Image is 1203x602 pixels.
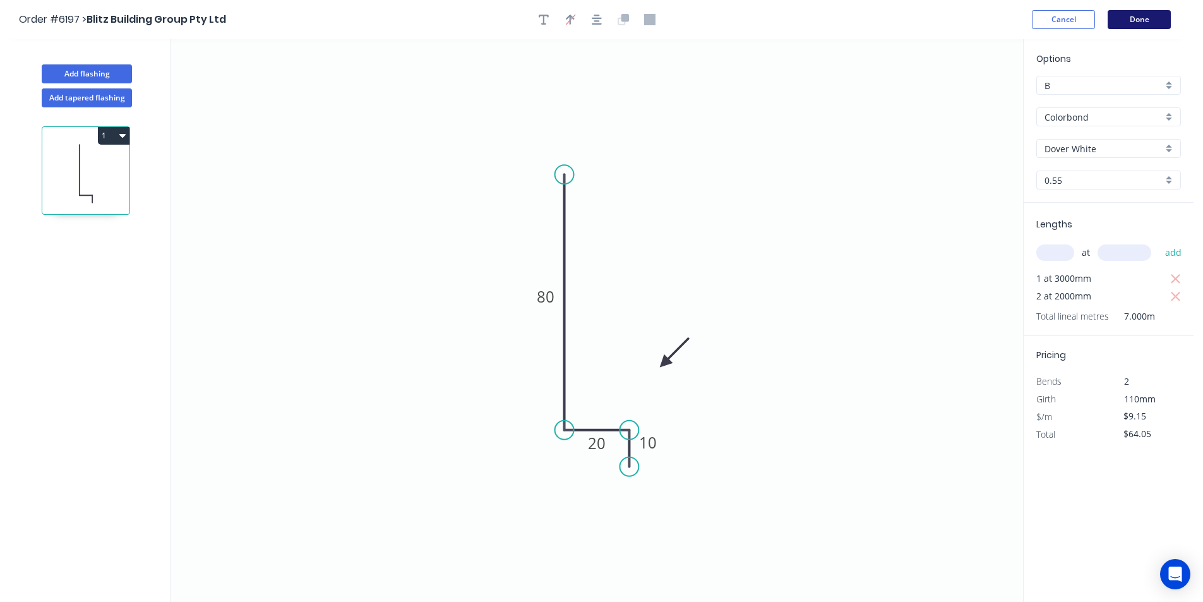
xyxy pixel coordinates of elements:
span: Options [1036,52,1071,65]
span: Total lineal metres [1036,308,1109,325]
input: Thickness [1044,174,1163,187]
button: Done [1108,10,1171,29]
svg: 0 [171,39,1023,602]
span: 7.000m [1109,308,1155,325]
input: Price level [1044,79,1163,92]
span: Bends [1036,375,1062,387]
button: 1 [98,127,129,145]
div: Open Intercom Messenger [1160,559,1190,589]
tspan: 80 [537,286,554,307]
button: Add tapered flashing [42,88,132,107]
tspan: 10 [639,432,657,453]
span: $/m [1036,411,1052,423]
span: Total [1036,428,1055,440]
span: Order #6197 > [19,12,87,27]
span: 2 at 2000mm [1036,287,1091,305]
span: at [1082,244,1090,262]
button: add [1159,242,1188,263]
input: Material [1044,111,1163,124]
span: 1 at 3000mm [1036,270,1091,287]
span: Pricing [1036,349,1066,361]
button: Cancel [1032,10,1095,29]
span: Lengths [1036,218,1072,231]
tspan: 20 [588,433,606,454]
span: 110mm [1124,393,1156,405]
input: Colour [1044,142,1163,155]
button: Add flashing [42,64,132,83]
span: Blitz Building Group Pty Ltd [87,12,226,27]
span: 2 [1124,375,1129,387]
span: Girth [1036,393,1056,405]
